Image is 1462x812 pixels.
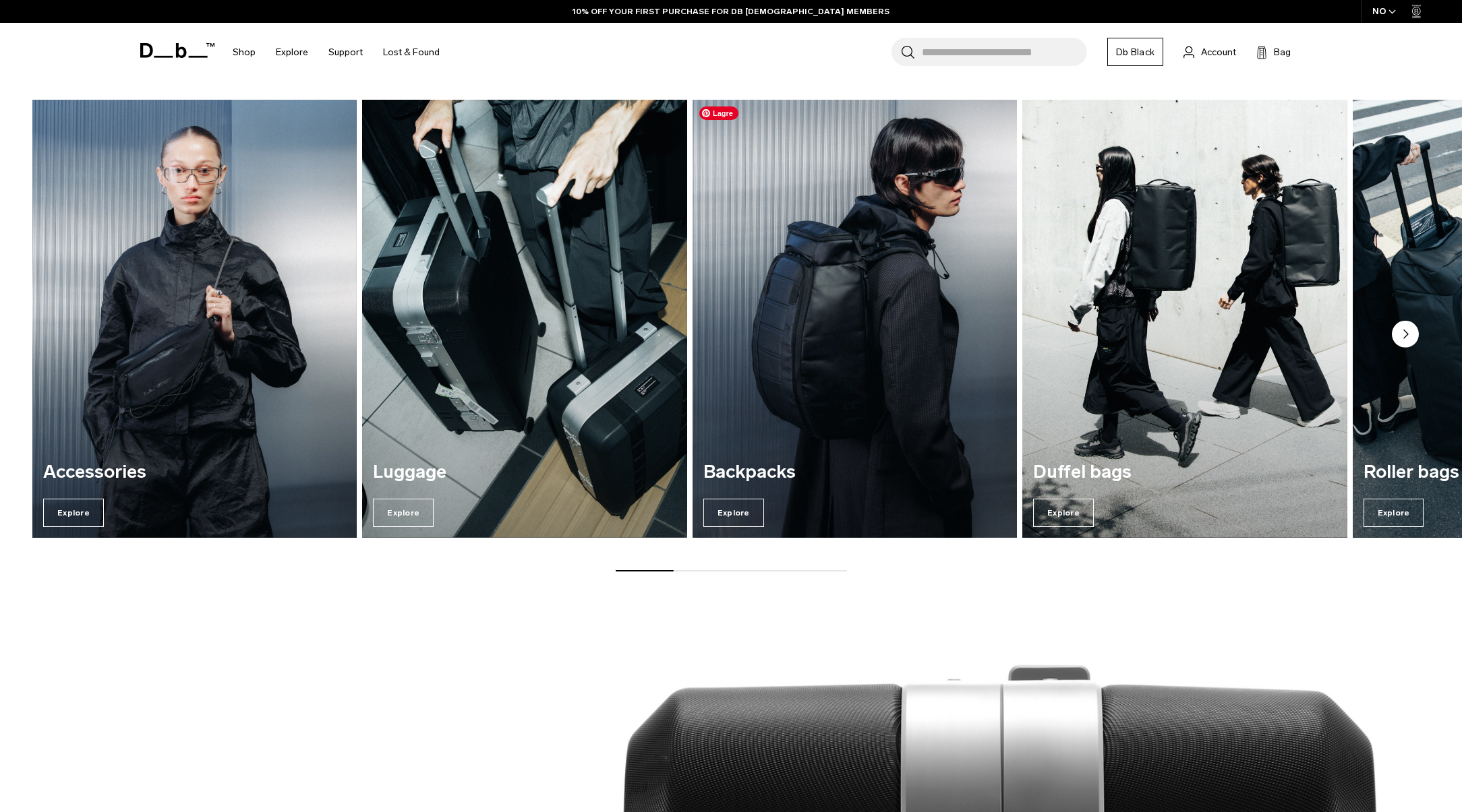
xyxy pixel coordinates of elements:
a: Shop [233,28,256,76]
span: Explore [373,499,434,527]
span: Explore [43,499,104,527]
button: Bag [1256,44,1291,60]
span: Explore [1033,499,1094,527]
h3: Luggage [373,462,676,482]
span: Bag [1274,45,1291,59]
div: 2 / 7 [362,100,686,538]
div: 3 / 7 [693,100,1017,538]
div: 4 / 7 [1022,100,1347,538]
a: Db Black [1107,38,1163,66]
a: Support [328,28,363,76]
h3: Accessories [43,462,346,482]
a: Explore [276,28,308,76]
a: Lost & Found [383,28,440,76]
a: Luggage Explore [362,100,686,538]
a: Account [1183,44,1236,60]
button: Next slide [1392,321,1419,350]
a: Duffel bags Explore [1022,100,1347,538]
span: Explore [703,499,764,527]
nav: Main Navigation [223,23,450,82]
span: Account [1201,45,1236,59]
a: 10% OFF YOUR FIRST PURCHASE FOR DB [DEMOGRAPHIC_DATA] MEMBERS [573,5,889,18]
span: Lagre [699,106,738,120]
h3: Duffel bags [1033,462,1336,482]
span: Explore [1364,499,1424,527]
a: Backpacks Explore [693,100,1017,538]
h3: Backpacks [703,462,1006,482]
a: Accessories Explore [32,100,357,538]
div: 1 / 7 [32,100,357,538]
